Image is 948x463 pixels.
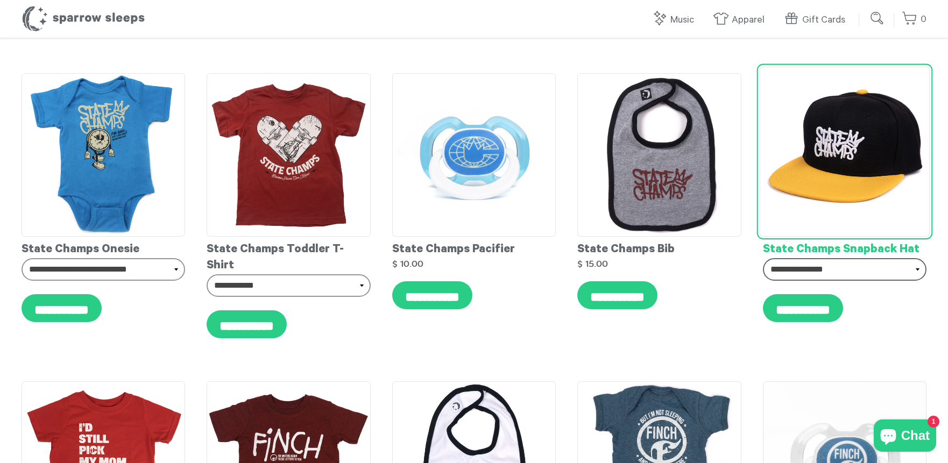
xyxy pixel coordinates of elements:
[902,8,926,31] a: 0
[22,237,185,258] div: State Champs Onesie
[207,73,370,237] img: StateChamps-ToddlerTee_grande.png
[577,259,608,268] strong: $ 15.00
[577,237,741,258] div: State Champs Bib
[392,259,423,268] strong: $ 10.00
[713,9,770,32] a: Apparel
[652,9,699,32] a: Music
[867,8,888,29] input: Submit
[392,237,556,258] div: State Champs Pacifier
[871,419,939,454] inbox-online-store-chat: Shopify online store chat
[759,67,930,237] img: StateChamps-Hat-FrontAngle_grande.png
[783,9,851,32] a: Gift Cards
[392,73,556,237] img: StateChamps-Pacifier_grande.png
[207,237,370,274] div: State Champs Toddler T-Shirt
[22,73,185,237] img: StateChamps-Onesie_grande.png
[577,73,741,237] img: StateChamps-Bib_grande.png
[763,237,926,258] div: State Champs Snapback Hat
[22,5,145,32] h1: Sparrow Sleeps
